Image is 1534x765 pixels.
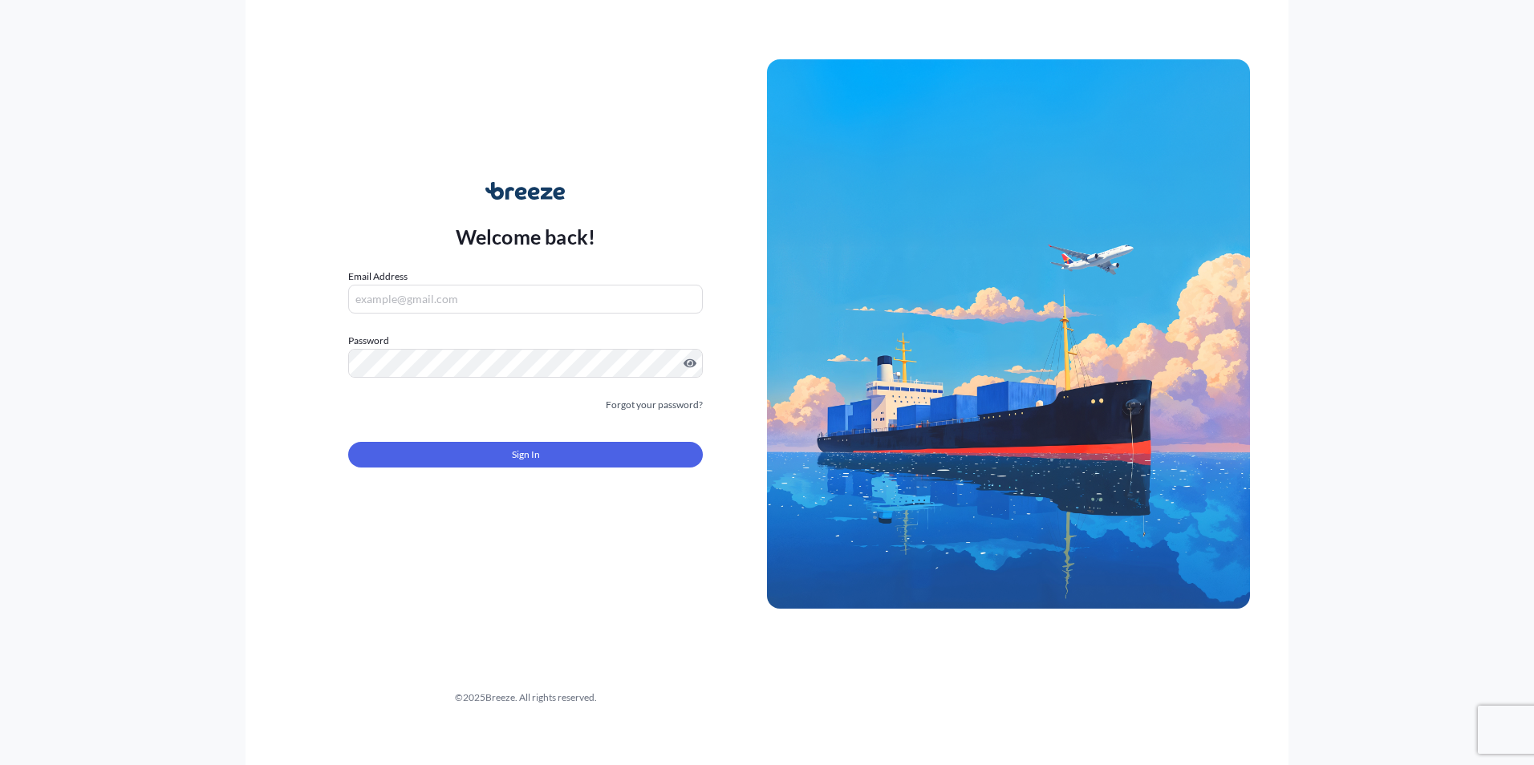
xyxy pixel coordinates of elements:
button: Show password [684,357,696,370]
button: Sign In [348,442,703,467]
div: © 2025 Breeze. All rights reserved. [284,690,767,706]
label: Email Address [348,269,408,285]
span: Sign In [512,447,540,463]
label: Password [348,333,703,349]
p: Welcome back! [456,224,596,249]
img: Ship illustration [767,59,1250,608]
input: example@gmail.com [348,285,703,314]
a: Forgot your password? [606,397,703,413]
